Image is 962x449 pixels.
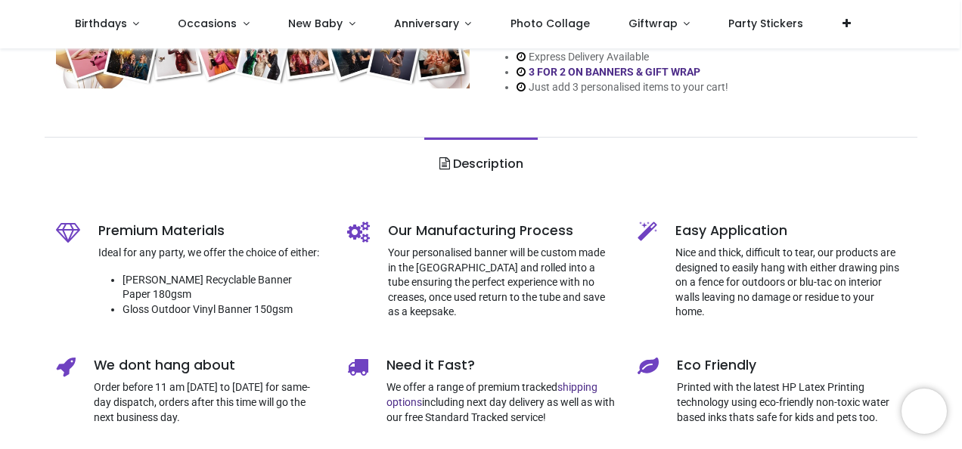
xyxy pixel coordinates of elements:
[394,16,459,31] span: Anniversary
[75,16,127,31] span: Birthdays
[677,356,905,375] h5: Eco Friendly
[901,389,947,434] iframe: Brevo live chat
[98,221,324,240] h5: Premium Materials
[628,16,678,31] span: Giftwrap
[98,246,324,261] p: Ideal for any party, we offer the choice of either:
[675,221,905,240] h5: Easy Application
[123,273,324,302] li: [PERSON_NAME] Recyclable Banner Paper 180gsm
[675,246,905,320] p: Nice and thick, difficult to tear, our products are designed to easily hang with either drawing p...
[386,356,615,375] h5: Need it Fast?
[388,221,615,240] h5: Our Manufacturing Process
[288,16,343,31] span: New Baby
[388,246,615,320] p: Your personalised banner will be custom made in the [GEOGRAPHIC_DATA] and rolled into a tube ensu...
[728,16,803,31] span: Party Stickers
[424,138,537,190] a: Description
[677,380,905,425] p: Printed with the latest HP Latex Printing technology using eco-friendly non-toxic water based ink...
[517,80,728,95] li: Just add 3 personalised items to your cart!
[386,380,615,425] p: We offer a range of premium tracked including next day delivery as well as with our free Standard...
[94,380,324,425] p: Order before 11 am [DATE] to [DATE] for same-day dispatch, orders after this time will go the nex...
[178,16,237,31] span: Occasions
[94,356,324,375] h5: We dont hang about
[510,16,590,31] span: Photo Collage
[123,302,324,317] li: Gloss Outdoor Vinyl Banner 150gsm
[529,66,700,78] a: 3 FOR 2 ON BANNERS & GIFT WRAP
[517,50,728,65] li: Express Delivery Available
